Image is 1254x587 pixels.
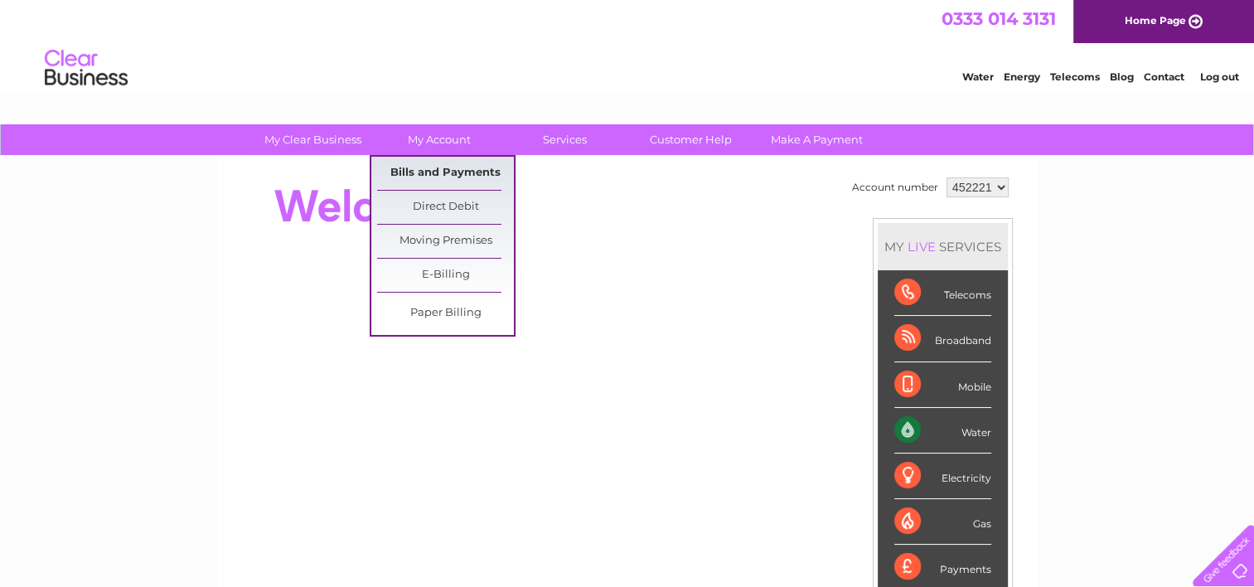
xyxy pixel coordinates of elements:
div: Telecoms [894,270,991,316]
div: Electricity [894,454,991,499]
a: Make A Payment [748,124,885,155]
a: Bills and Payments [377,157,514,190]
a: Paper Billing [377,297,514,330]
a: Blog [1110,70,1134,83]
a: Services [496,124,633,155]
a: Energy [1004,70,1040,83]
a: Customer Help [622,124,759,155]
a: Direct Debit [377,191,514,224]
a: Contact [1144,70,1184,83]
a: My Account [370,124,507,155]
div: Broadband [894,316,991,361]
div: MY SERVICES [878,223,1008,270]
a: My Clear Business [245,124,381,155]
a: Water [962,70,994,83]
div: Clear Business is a trading name of Verastar Limited (registered in [GEOGRAPHIC_DATA] No. 3667643... [236,9,1019,80]
div: Water [894,408,991,454]
a: Telecoms [1050,70,1100,83]
div: Gas [894,499,991,545]
div: LIVE [904,239,939,255]
div: Mobile [894,362,991,408]
img: logo.png [44,43,128,94]
a: Moving Premises [377,225,514,258]
td: Account number [848,173,942,201]
a: 0333 014 3131 [942,8,1056,29]
a: Log out [1199,70,1238,83]
a: E-Billing [377,259,514,292]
